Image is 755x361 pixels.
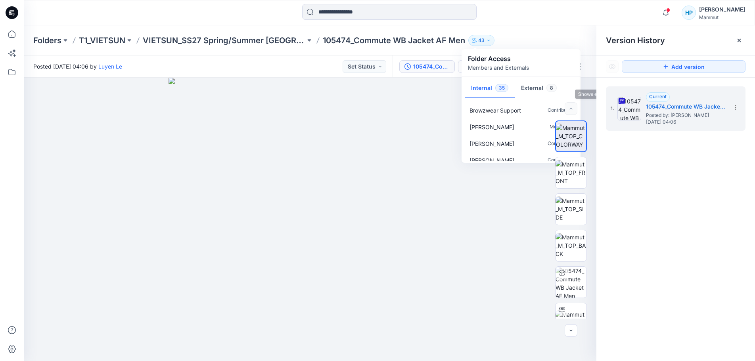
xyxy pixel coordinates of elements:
[33,35,61,46] a: Folders
[463,152,579,168] a: [PERSON_NAME]Contributor
[515,78,563,99] button: External
[413,62,450,71] div: 105474_Commute WB Jacket AF Men
[465,78,515,99] button: Internal
[699,14,745,20] div: Mammut
[699,5,745,14] div: [PERSON_NAME]
[556,124,586,149] img: Mammut_M_TOP_COLORWAY
[169,78,452,361] img: eyJhbGciOiJIUzI1NiIsImtpZCI6IjAiLCJzbHQiOiJzZXMiLCJ0eXAiOiJKV1QifQ.eyJkYXRhIjp7InR5cGUiOiJzdG9yYW...
[646,119,725,125] span: [DATE] 04:06
[682,6,696,20] div: HP
[143,35,305,46] a: VIETSUN_SS27 Spring/Summer [GEOGRAPHIC_DATA]
[611,105,614,112] span: 1.
[458,60,514,73] button: P0_comments
[736,37,742,44] button: Close
[556,233,586,258] img: Mammut_M_TOP_BACK
[495,84,508,92] span: 35
[463,102,579,118] a: Browzwear SupportContributor
[556,267,586,298] img: 105474_Commute WB Jacket AF Men P0_comments
[468,63,529,72] p: Members and Externals
[646,111,725,119] span: Posted by: Luyen Le
[323,35,465,46] p: 105474_Commute WB Jacket AF Men
[649,94,667,99] span: Current
[33,62,122,71] span: Posted [DATE] 04:06 by
[79,35,125,46] a: T1_VIETSUN
[463,135,579,152] a: [PERSON_NAME]Contributor
[556,160,586,185] img: Mammut_M_TOP_FRONT
[469,106,521,115] p: Browzwear Support
[468,54,529,63] p: Folder Access
[469,123,514,131] p: Nadine Buri
[548,106,573,115] p: Contributor
[478,36,485,45] p: 43
[556,310,586,327] img: Mammut_M_TOP_TT
[646,102,725,111] h5: 105474_Commute WB Jacket AF Men
[469,139,514,148] p: Susanne Hollands
[98,63,122,70] a: Luyen Le
[546,84,557,92] span: 8
[622,60,745,73] button: Add version
[617,97,641,120] img: 105474_Commute WB Jacket AF Men
[556,197,586,222] img: Mammut_M_TOP_SIDE
[606,60,619,73] button: Show Hidden Versions
[399,60,455,73] button: 105474_Commute WB Jacket AF Men
[468,35,494,46] button: 43
[469,156,514,164] p: Elitsa Dobreva
[463,118,579,135] a: [PERSON_NAME]Moderator
[606,36,665,45] span: Version History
